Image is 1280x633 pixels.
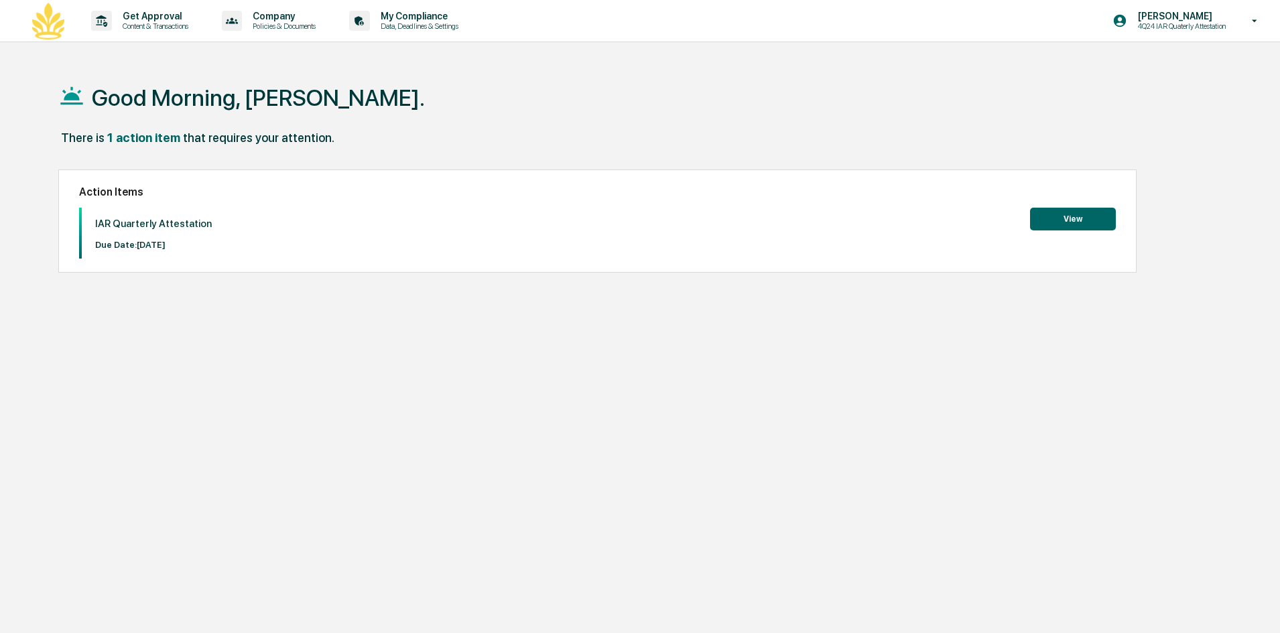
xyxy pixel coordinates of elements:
[107,131,180,145] div: 1 action item
[242,21,322,31] p: Policies & Documents
[112,21,195,31] p: Content & Transactions
[1030,212,1116,224] a: View
[112,11,195,21] p: Get Approval
[183,131,334,145] div: that requires your attention.
[370,21,465,31] p: Data, Deadlines & Settings
[79,186,1116,198] h2: Action Items
[370,11,465,21] p: My Compliance
[1127,11,1232,21] p: [PERSON_NAME]
[95,218,212,230] p: IAR Quarterly Attestation
[1030,208,1116,230] button: View
[1127,21,1232,31] p: 4Q24 IAR Quaterly Attestation
[95,240,212,250] p: Due Date: [DATE]
[61,131,105,145] div: There is
[32,3,64,40] img: logo
[242,11,322,21] p: Company
[92,84,425,111] h1: Good Morning, [PERSON_NAME].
